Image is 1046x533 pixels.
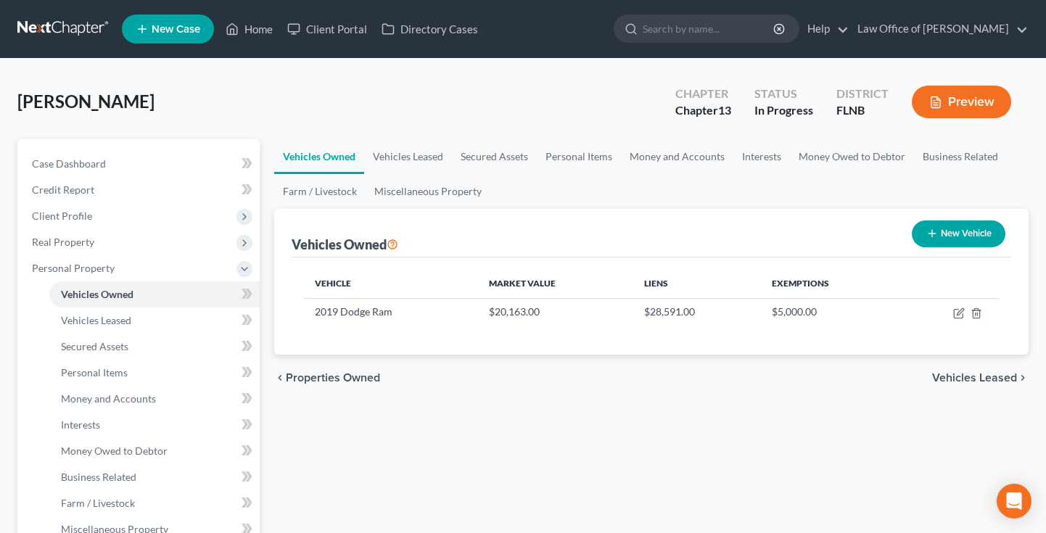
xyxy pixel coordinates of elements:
span: Client Profile [32,210,92,222]
a: Law Office of [PERSON_NAME] [850,16,1028,42]
a: Vehicles Leased [364,139,452,174]
span: Money and Accounts [61,392,156,405]
span: [PERSON_NAME] [17,91,155,112]
a: Personal Items [537,139,621,174]
span: Properties Owned [286,372,380,384]
span: Secured Assets [61,340,128,352]
span: Money Owed to Debtor [61,445,168,457]
div: Status [754,86,813,102]
th: Liens [633,269,760,298]
a: Interests [733,139,790,174]
a: Money Owed to Debtor [49,438,260,464]
span: Vehicles Leased [61,314,131,326]
i: chevron_right [1017,372,1029,384]
span: Personal Property [32,262,115,274]
a: Personal Items [49,360,260,386]
th: Vehicle [303,269,477,298]
span: Vehicles Leased [932,372,1017,384]
a: Interests [49,412,260,438]
span: Case Dashboard [32,157,106,170]
a: Vehicles Owned [274,139,364,174]
button: Preview [912,86,1011,118]
input: Search by name... [643,15,775,42]
i: chevron_left [274,372,286,384]
span: Personal Items [61,366,128,379]
a: Case Dashboard [20,151,260,177]
button: chevron_left Properties Owned [274,372,380,384]
a: Secured Assets [49,334,260,360]
a: Secured Assets [452,139,537,174]
div: FLNB [836,102,889,119]
div: In Progress [754,102,813,119]
span: New Case [152,24,200,35]
button: Vehicles Leased chevron_right [932,372,1029,384]
td: $20,163.00 [477,298,633,326]
th: Exemptions [760,269,899,298]
a: Money and Accounts [49,386,260,412]
a: Home [218,16,280,42]
button: New Vehicle [912,220,1005,247]
td: $5,000.00 [760,298,899,326]
td: 2019 Dodge Ram [303,298,477,326]
a: Business Related [914,139,1007,174]
td: $28,591.00 [633,298,760,326]
div: Vehicles Owned [292,236,398,253]
a: Miscellaneous Property [366,174,490,209]
span: Real Property [32,236,94,248]
a: Credit Report [20,177,260,203]
span: Credit Report [32,183,94,196]
a: Farm / Livestock [274,174,366,209]
div: Chapter [675,86,731,102]
span: Interests [61,418,100,431]
div: Chapter [675,102,731,119]
th: Market Value [477,269,633,298]
span: Farm / Livestock [61,497,135,509]
a: Business Related [49,464,260,490]
a: Vehicles Owned [49,281,260,307]
a: Help [800,16,849,42]
a: Vehicles Leased [49,307,260,334]
div: Open Intercom Messenger [997,484,1031,518]
span: Vehicles Owned [61,288,133,300]
a: Money and Accounts [621,139,733,174]
span: Business Related [61,471,136,483]
span: 13 [718,103,731,117]
a: Directory Cases [374,16,485,42]
div: District [836,86,889,102]
a: Farm / Livestock [49,490,260,516]
a: Money Owed to Debtor [790,139,914,174]
a: Client Portal [280,16,374,42]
